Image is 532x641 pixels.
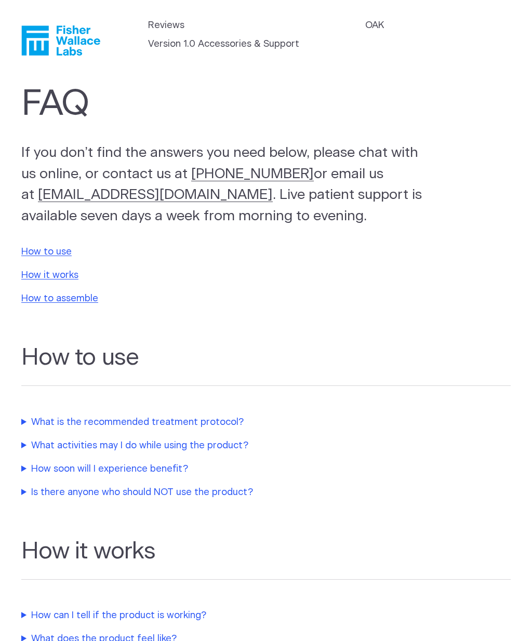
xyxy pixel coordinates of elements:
p: If you don’t find the answers you need below, please chat with us online, or contact us at or ema... [21,142,428,226]
summary: Is there anyone who should NOT use the product? [21,486,458,500]
h2: How it works [21,538,511,580]
summary: What activities may I do while using the product? [21,439,458,453]
h1: FAQ [21,84,404,125]
h2: How to use [21,344,511,386]
a: Reviews [148,19,184,33]
a: OAK [365,19,384,33]
a: How to use [21,247,72,257]
a: How to assemble [21,294,98,303]
summary: What is the recommended treatment protocol? [21,416,458,430]
summary: How can I tell if the product is working? [21,609,458,623]
summary: How soon will I experience benefit? [21,462,458,476]
a: How it works [21,271,78,280]
a: Fisher Wallace [21,25,100,56]
a: Version 1.0 Accessories & Support [148,37,299,51]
